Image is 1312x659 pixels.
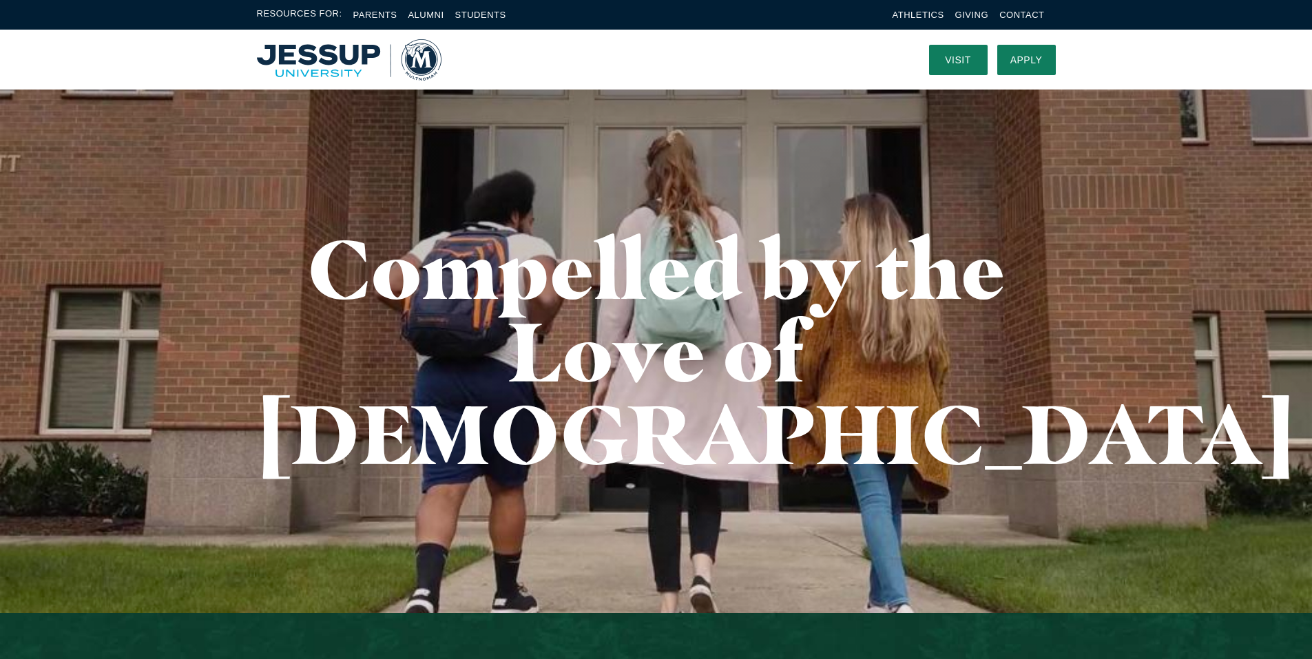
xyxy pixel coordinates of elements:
[455,10,506,20] a: Students
[893,10,944,20] a: Athletics
[257,7,342,23] span: Resources For:
[257,39,441,81] img: Multnomah University Logo
[408,10,444,20] a: Alumni
[257,227,1056,475] h1: Compelled by the Love of [DEMOGRAPHIC_DATA]
[929,45,988,75] a: Visit
[955,10,989,20] a: Giving
[257,39,441,81] a: Home
[353,10,397,20] a: Parents
[997,45,1056,75] a: Apply
[999,10,1044,20] a: Contact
